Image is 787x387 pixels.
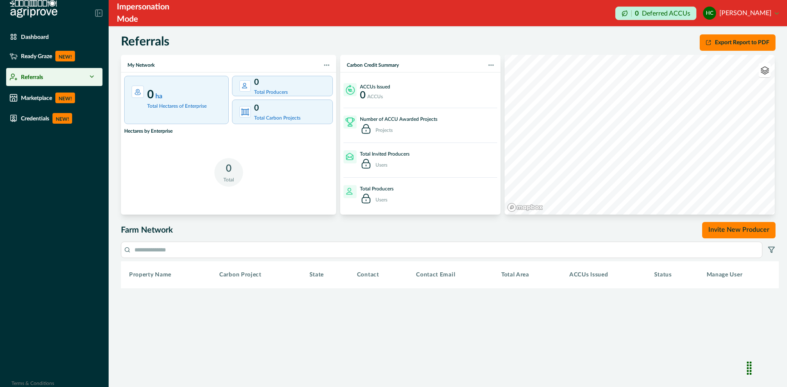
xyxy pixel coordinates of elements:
[360,91,366,100] p: 0
[505,55,775,215] canvas: Map
[375,160,387,167] p: Users
[635,10,639,17] p: 0
[21,95,52,101] p: Marketplace
[703,3,779,23] button: Harry Clark[PERSON_NAME]
[375,125,393,133] p: Projects
[759,63,771,78] button: Toggle Map Styles
[561,261,646,288] th: ACCUs Issued
[367,92,383,99] p: ACCUs
[127,61,155,69] p: My Network
[360,185,393,192] p: Total Producers
[55,93,75,103] p: NEW!
[746,348,787,387] iframe: Chat Widget
[124,127,333,135] p: Hectares by Enterprise
[52,113,72,124] p: NEW!
[743,356,756,380] div: Drag
[360,150,409,158] p: Total Invited Producers
[360,83,390,91] p: ACCUs Issued
[646,261,698,288] th: Status
[121,34,169,49] h5: Referrals
[21,53,52,59] p: Ready Graze
[254,76,328,88] p: 0
[6,48,102,65] a: Ready GrazeNEW!
[55,51,75,61] p: NEW!
[702,222,776,238] button: Invite New Producer
[117,1,189,25] div: Impersonation Mode
[349,261,408,288] th: Contact
[147,102,221,110] p: Total Hectares of Enterprise
[21,34,49,40] p: Dashboard
[343,185,357,198] div: Total Producers icon
[6,110,102,127] a: CredentialsNEW!
[21,74,43,80] p: Referrals
[21,115,49,122] p: Credentials
[408,261,493,288] th: Contact Email
[121,261,211,288] th: Property Name
[6,89,102,106] a: MarketplaceNEW!
[211,261,301,288] th: Carbon Project
[360,115,437,123] p: Number of ACCU Awarded Projects
[121,224,173,236] p: Farm Network
[507,203,543,212] a: Mapbox logo
[343,115,357,129] div: Number of ACCU Awarded Projects icon
[147,90,221,99] p: 0
[493,261,561,288] th: Total Area
[154,93,162,100] span: ha
[254,88,328,96] p: Total Producers
[254,114,328,122] p: Total Carbon Projects
[642,10,690,16] p: Deferred ACCUs
[11,381,54,386] a: Terms & Conditions
[6,29,102,44] a: Dashboard
[347,61,402,69] p: Carbon Credit Summary
[343,150,357,163] div: Total Invited Producers icon
[375,195,387,202] p: Users
[343,83,357,96] div: ACCUs Issued icon
[254,102,328,114] p: 0
[698,261,779,288] th: Manage User
[301,261,349,288] th: State
[700,34,776,51] button: Export Report to PDF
